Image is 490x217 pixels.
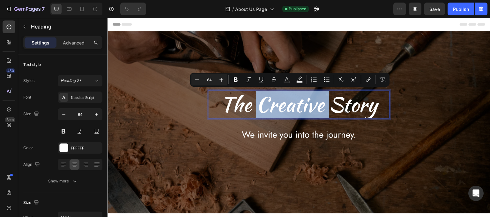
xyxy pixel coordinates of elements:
div: Undo/Redo [120,3,146,15]
iframe: Design area [108,18,490,217]
div: Color [23,145,33,151]
p: Advanced [63,39,85,46]
div: Styles [23,78,34,84]
button: 7 [3,3,48,15]
button: Save [424,3,445,15]
div: Editor contextual toolbar [190,73,390,87]
span: / [232,6,234,12]
div: Align [23,160,41,169]
div: Publish [453,6,469,12]
div: Size [23,110,40,118]
div: FFFFFF [71,145,101,151]
div: Open Intercom Messenger [468,186,484,201]
div: Font [23,94,31,100]
span: Heading 2* [61,78,81,84]
button: Heading 2* [58,75,102,86]
div: 450 [6,68,15,73]
p: Settings [32,39,49,46]
div: Kaushan Script [71,95,101,100]
p: 7 [42,5,45,13]
div: Show more [48,178,78,184]
div: Beta [5,117,15,122]
span: Published [289,6,306,12]
div: Text style [23,62,41,68]
span: About Us Page [235,6,267,12]
span: Save [429,6,440,12]
button: Publish [448,3,474,15]
p: Heading [31,23,100,30]
button: Show more [23,175,102,187]
div: Size [23,198,40,207]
